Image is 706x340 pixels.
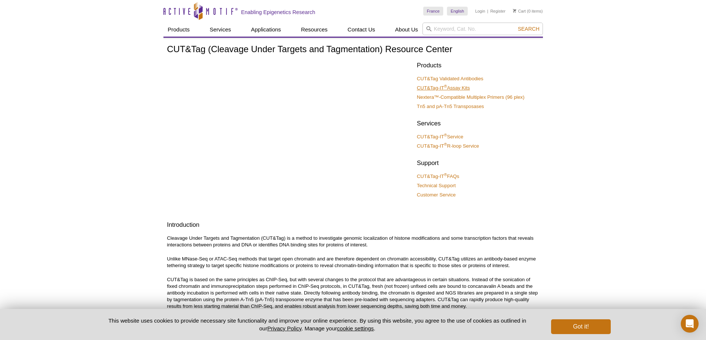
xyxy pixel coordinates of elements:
span: Search [518,26,539,32]
a: Nextera™-Compatible Multiplex Primers (96 plex) [417,94,524,101]
p: CUT&Tag is based on the same principles as ChIP-Seq, but with several changes to the protocol tha... [167,276,539,310]
a: CUT&Tag-IT®FAQs [417,173,459,180]
button: Got it! [551,319,610,334]
a: CUT&Tag-IT®Service [417,134,463,140]
p: Unlike MNase-Seq or ATAC-Seq methods that target open chromatin and are therefore dependent on ch... [167,256,539,269]
a: English [447,7,468,16]
sup: ® [444,142,447,147]
a: About Us [391,23,422,37]
button: cookie settings [337,325,374,331]
h2: Enabling Epigenetics Research [241,9,315,16]
a: CUT&Tag-IT®Assay Kits [417,85,470,91]
a: Resources [296,23,332,37]
h2: Services [417,119,539,128]
p: This website uses cookies to provide necessary site functionality and improve your online experie... [96,317,539,332]
sup: ® [444,84,447,88]
div: Open Intercom Messenger [681,315,699,333]
h2: Support [417,159,539,168]
sup: ® [444,133,447,137]
a: Contact Us [343,23,379,37]
h2: Products [417,61,539,70]
a: Technical Support [417,182,456,189]
h1: CUT&Tag (Cleavage Under Targets and Tagmentation) Resource Center [167,44,539,55]
li: | [487,7,488,16]
p: Cleavage Under Targets and Tagmentation (CUT&Tag) is a method to investigate genomic localization... [167,235,539,248]
iframe: [WEBINAR] Improved Chromatin Analysis with CUT&Tag Assays - Dr. Michael Garbati [167,60,411,197]
button: Search [516,26,541,32]
a: Register [490,9,506,14]
input: Keyword, Cat. No. [422,23,543,35]
a: CUT&Tag-IT®R-loop Service [417,143,479,149]
li: (0 items) [513,7,543,16]
a: Cart [513,9,526,14]
a: Login [475,9,485,14]
a: Services [205,23,236,37]
img: Your Cart [513,9,516,13]
a: Products [163,23,194,37]
a: France [423,7,443,16]
a: Privacy Policy [267,325,301,331]
a: Applications [246,23,285,37]
a: Tn5 and pA-Tn5 Transposases [417,103,484,110]
a: CUT&Tag Validated Antibodies [417,75,483,82]
a: Customer Service [417,192,456,198]
sup: ® [444,172,447,177]
h2: Introduction [167,221,539,229]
